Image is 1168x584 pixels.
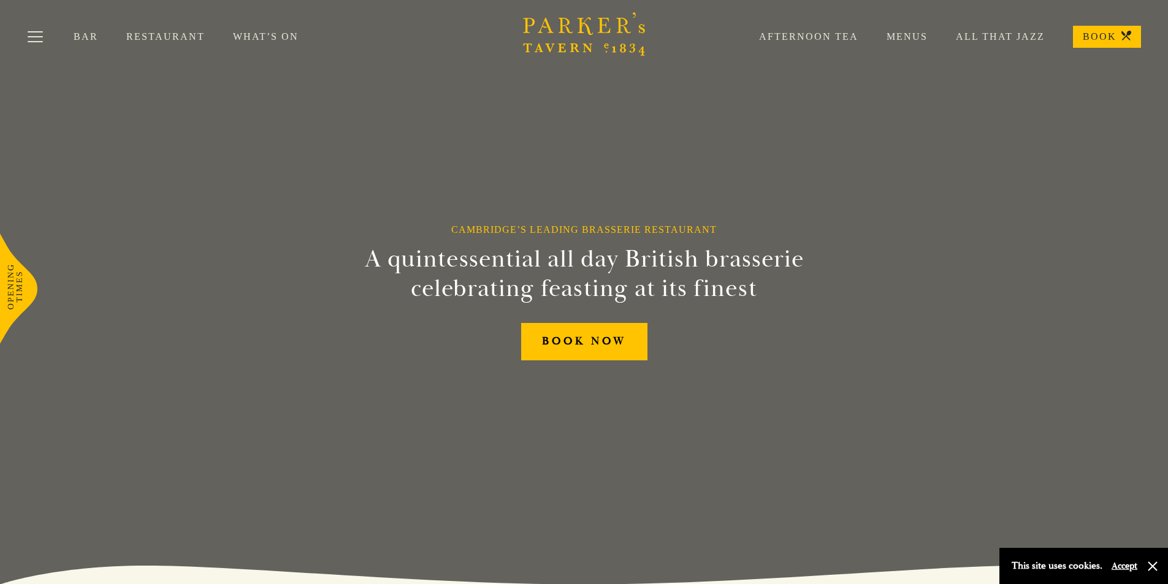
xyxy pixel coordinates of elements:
a: BOOK NOW [521,323,647,360]
button: Close and accept [1147,560,1159,572]
p: This site uses cookies. [1012,557,1102,575]
h2: A quintessential all day British brasserie celebrating feasting at its finest [305,245,864,303]
button: Accept [1112,560,1137,572]
h1: Cambridge’s Leading Brasserie Restaurant [451,224,717,235]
